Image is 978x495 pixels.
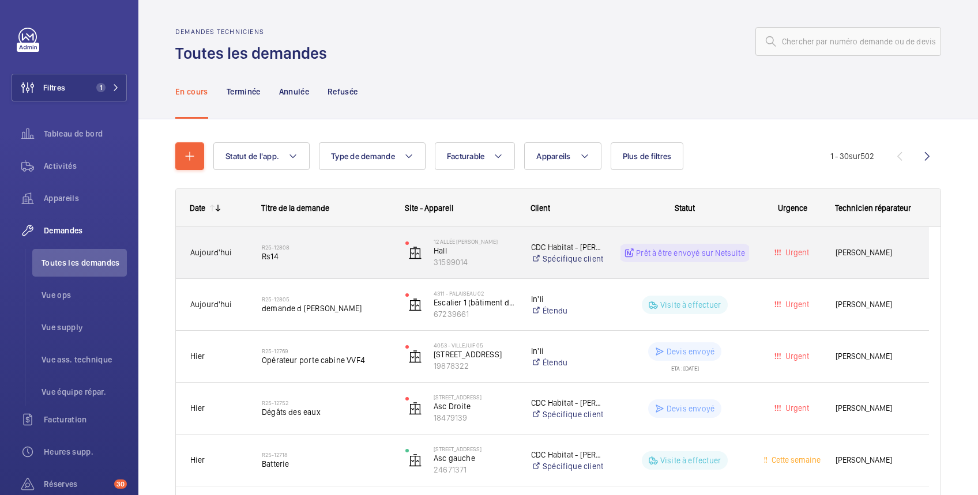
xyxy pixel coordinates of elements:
span: Appareils [44,192,127,204]
p: 12 allée [PERSON_NAME] [434,238,516,245]
span: Aujourd'hui [190,248,232,257]
span: Urgent [783,403,809,413]
p: [STREET_ADDRESS] [434,394,516,400]
p: 4311 - PALAISEAU 02 [434,290,516,297]
span: sur [849,152,860,161]
span: Activités [44,160,127,172]
span: demande d [PERSON_NAME] [262,303,390,314]
p: 31599014 [434,256,516,268]
span: Urgent [783,248,809,257]
span: 1 [96,83,106,92]
span: Batterie [262,458,390,470]
span: [PERSON_NAME] [836,402,915,415]
span: Client [531,203,550,213]
p: In'li [531,293,605,305]
p: Asc gauche [434,452,516,464]
span: Rs14 [262,251,390,262]
span: Vue ass. technique [42,354,127,365]
span: [PERSON_NAME] [836,246,915,259]
input: Chercher par numéro demande ou de devis [755,27,941,56]
p: 19878322 [434,360,516,372]
p: 67239661 [434,308,516,320]
p: CDC Habitat - [PERSON_NAME] [531,449,605,460]
span: Aujourd'hui [190,300,232,309]
p: 4053 - VILLEJUIF 05 [434,342,516,349]
button: Filtres1 [12,74,127,101]
p: Refusée [328,86,358,97]
span: Technicien réparateur [835,203,911,213]
p: Visite à effectuer [660,299,721,311]
span: Appareils [536,152,570,161]
p: CDC Habitat - [PERSON_NAME] [531,241,605,253]
span: Hier [190,352,205,361]
span: Site - Appareil [405,203,453,213]
span: Titre de la demande [261,203,329,213]
span: Toutes les demandes [42,257,127,269]
span: [PERSON_NAME] [836,350,915,363]
span: Dégâts des eaux [262,406,390,418]
img: elevator.svg [408,246,422,260]
p: CDC Habitat - [PERSON_NAME] [531,397,605,409]
h2: R25-12808 [262,244,390,251]
span: Vue supply [42,322,127,333]
h2: Demandes techniciens [175,28,334,36]
span: [PERSON_NAME] [836,298,915,311]
span: Statut de l'app. [225,152,279,161]
p: Devis envoyé [667,403,714,414]
button: Statut de l'app. [213,142,310,170]
span: Facturable [447,152,485,161]
p: Prêt à être envoyé sur Netsuite [636,247,745,259]
span: [PERSON_NAME] [836,454,915,467]
p: [STREET_ADDRESS] [434,349,516,360]
button: Type de demande [319,142,426,170]
button: Facturable [435,142,516,170]
img: elevator.svg [408,402,422,415]
h2: R25-12718 [262,451,390,458]
span: Réserves [44,478,110,490]
p: Annulée [279,86,309,97]
img: elevator.svg [408,298,422,312]
span: Vue équipe répar. [42,386,127,398]
a: Spécifique client [531,460,605,472]
div: ETA : [DATE] [671,361,699,371]
img: elevator.svg [408,454,422,467]
a: Spécifique client [531,409,605,420]
span: Filtres [43,82,65,93]
span: Heures supp. [44,446,127,458]
p: Hall [434,245,516,256]
span: Urgent [783,352,809,361]
h2: R25-12752 [262,399,390,406]
p: Terminée [227,86,261,97]
span: Statut [675,203,695,213]
span: Urgence [778,203,807,213]
span: Type de demande [331,152,395,161]
span: Facturation [44,414,127,425]
span: Vue ops [42,289,127,301]
h2: R25-12805 [262,296,390,303]
p: Escalier 1 (bâtiment du haut) [434,297,516,308]
span: Urgent [783,300,809,309]
h1: Toutes les demandes [175,43,334,64]
span: 1 - 30 502 [830,152,874,160]
button: Appareils [524,142,601,170]
span: 30 [114,479,127,489]
span: Plus de filtres [623,152,672,161]
img: elevator.svg [408,350,422,364]
a: Étendu [531,357,605,368]
p: In'li [531,345,605,357]
span: Hier [190,455,205,464]
p: [STREET_ADDRESS] [434,445,516,452]
a: Spécifique client [531,253,605,264]
p: Devis envoyé [667,346,714,357]
span: Hier [190,403,205,413]
p: Visite à effectuer [660,455,721,466]
p: En cours [175,86,208,97]
div: Date [190,203,205,213]
p: 24671371 [434,464,516,475]
button: Plus de filtres [611,142,684,170]
span: Opérateur porte cabine VVF4 [262,354,390,366]
p: 18479139 [434,412,516,424]
span: Tableau de bord [44,128,127,139]
span: Demandes [44,225,127,236]
h2: R25-12769 [262,347,390,354]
